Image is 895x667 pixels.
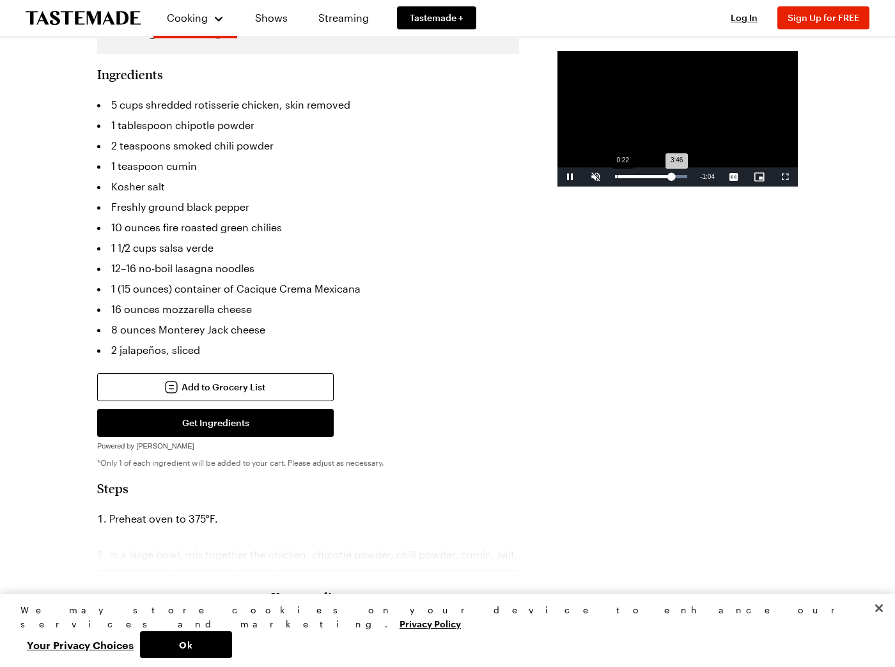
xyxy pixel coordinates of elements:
button: Unmute [583,167,609,187]
li: 10 ounces fire roasted green chilies [97,217,519,238]
a: Tastemade + [397,6,476,29]
div: Privacy [20,603,864,658]
span: Log In [731,12,758,23]
span: Cooking [167,11,208,24]
li: 1 1/2 cups salsa verde [97,238,519,258]
div: Progress Bar [615,175,687,178]
li: 1 teaspoon cumin [97,156,519,176]
li: 8 ounces Monterey Jack cheese [97,319,519,340]
button: Log In [719,11,770,24]
li: 12–16 no-boil lasagna noodles [97,258,519,279]
button: Ok [140,631,232,658]
button: Fullscreen [772,167,798,187]
button: Your Privacy Choices [20,631,140,658]
a: Powered by [PERSON_NAME] [97,438,194,450]
button: Cooking [166,5,224,31]
video-js: Video Player [557,51,798,187]
span: - [700,173,702,180]
li: 2 jalapeños, sliced [97,340,519,360]
div: We may store cookies on your device to enhance our services and marketing. [20,603,864,631]
span: Powered by [PERSON_NAME] [97,442,194,450]
span: 1:04 [703,173,715,180]
a: More information about your privacy, opens in a new tab [400,617,461,629]
button: Captions [721,167,747,187]
li: Freshly ground black pepper [97,197,519,217]
span: Sign Up for FREE [788,12,859,23]
a: To Tastemade Home Page [26,11,141,26]
button: Picture-in-Picture [747,167,772,187]
li: Preheat oven to 375°F. [97,509,519,529]
li: 2 teaspoons smoked chili powder [97,135,519,156]
h3: Keep reading [271,589,346,604]
h2: Ingredients [97,66,163,82]
li: 16 ounces mozzarella cheese [97,299,519,319]
span: Add to Grocery List [182,381,265,394]
button: Close [865,594,893,622]
li: Kosher salt [97,176,519,197]
button: Sign Up for FREE [777,6,869,29]
h2: Steps [97,480,519,496]
button: Pause [557,167,583,187]
button: Get Ingredients [97,409,334,437]
button: Add to Grocery List [97,373,334,401]
li: 1 tablespoon chipotle powder [97,115,519,135]
li: 1 (15 ounces) container of Cacique Crema Mexicana [97,279,519,299]
p: *Only 1 of each ingredient will be added to your cart. Please adjust as necessary. [97,457,519,468]
li: 5 cups shredded rotisserie chicken, skin removed [97,95,519,115]
span: Tastemade + [410,11,463,24]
